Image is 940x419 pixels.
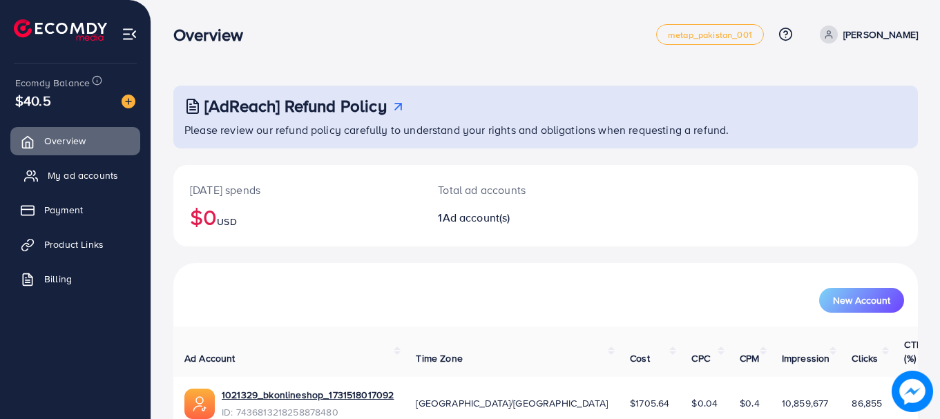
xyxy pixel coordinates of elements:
[10,231,140,258] a: Product Links
[44,134,86,148] span: Overview
[190,182,405,198] p: [DATE] spends
[222,388,394,402] a: 1021329_bkonlineshop_1731518017092
[10,162,140,189] a: My ad accounts
[438,182,591,198] p: Total ad accounts
[217,215,236,228] span: USD
[15,76,90,90] span: Ecomdy Balance
[204,96,387,116] h3: [AdReach] Refund Policy
[48,168,118,182] span: My ad accounts
[630,351,650,365] span: Cost
[843,26,918,43] p: [PERSON_NAME]
[173,25,254,45] h3: Overview
[10,265,140,293] a: Billing
[122,95,135,108] img: image
[782,396,829,410] span: 10,859,677
[443,210,510,225] span: Ad account(s)
[15,90,51,110] span: $40.5
[44,272,72,286] span: Billing
[44,237,104,251] span: Product Links
[416,351,462,365] span: Time Zone
[819,288,904,313] button: New Account
[122,26,137,42] img: menu
[892,371,933,412] img: image
[691,351,709,365] span: CPC
[184,389,215,419] img: ic-ads-acc.e4c84228.svg
[740,396,760,410] span: $0.4
[416,396,608,410] span: [GEOGRAPHIC_DATA]/[GEOGRAPHIC_DATA]
[44,203,83,217] span: Payment
[814,26,918,43] a: [PERSON_NAME]
[222,405,394,419] span: ID: 7436813218258878480
[852,396,882,410] span: 86,855
[833,295,890,305] span: New Account
[10,127,140,155] a: Overview
[691,396,718,410] span: $0.04
[630,396,669,410] span: $1705.64
[668,30,752,39] span: metap_pakistan_001
[184,121,910,138] p: Please review our refund policy carefully to understand your rights and obligations when requesti...
[782,351,830,365] span: Impression
[904,338,922,365] span: CTR (%)
[438,211,591,224] h2: 1
[190,204,405,230] h2: $0
[10,196,140,224] a: Payment
[740,351,759,365] span: CPM
[656,24,764,45] a: metap_pakistan_001
[14,19,107,41] img: logo
[852,351,878,365] span: Clicks
[184,351,236,365] span: Ad Account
